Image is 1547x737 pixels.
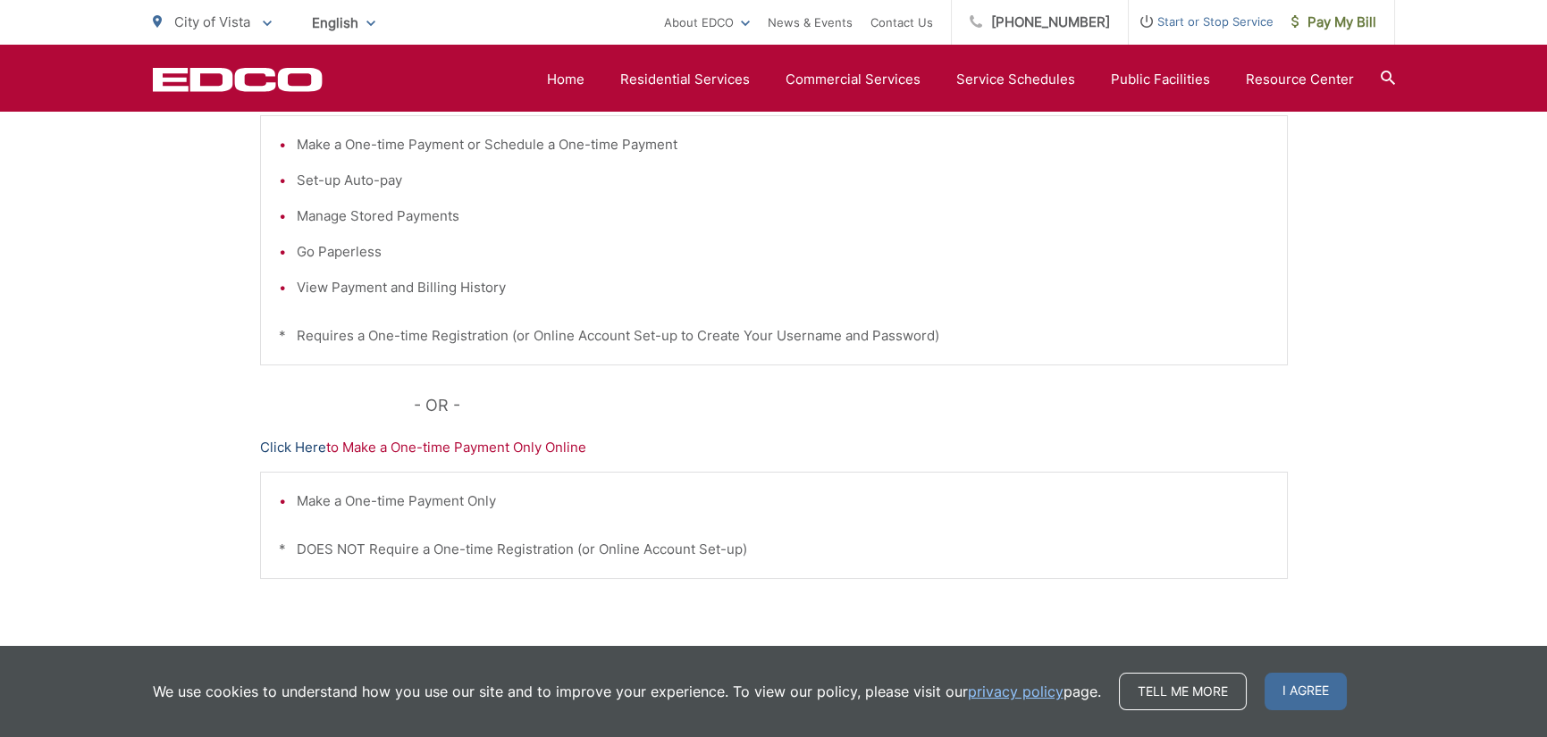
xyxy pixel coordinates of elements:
[297,490,1269,512] li: Make a One-time Payment Only
[279,539,1269,560] p: * DOES NOT Require a One-time Registration (or Online Account Set-up)
[1291,12,1376,33] span: Pay My Bill
[1265,673,1347,710] span: I agree
[1111,69,1210,90] a: Public Facilities
[547,69,584,90] a: Home
[260,437,1288,458] p: to Make a One-time Payment Only Online
[153,681,1101,702] p: We use cookies to understand how you use our site and to improve your experience. To view our pol...
[786,69,921,90] a: Commercial Services
[768,12,853,33] a: News & Events
[297,277,1269,298] li: View Payment and Billing History
[297,134,1269,155] li: Make a One-time Payment or Schedule a One-time Payment
[968,681,1064,702] a: privacy policy
[174,13,250,30] span: City of Vista
[414,392,1288,419] p: - OR -
[297,241,1269,263] li: Go Paperless
[664,12,750,33] a: About EDCO
[279,325,1269,347] p: * Requires a One-time Registration (or Online Account Set-up to Create Your Username and Password)
[260,437,326,458] a: Click Here
[297,170,1269,191] li: Set-up Auto-pay
[153,67,323,92] a: EDCD logo. Return to the homepage.
[297,205,1269,227] li: Manage Stored Payments
[1119,673,1247,710] a: Tell me more
[298,7,389,38] span: English
[620,69,750,90] a: Residential Services
[1246,69,1354,90] a: Resource Center
[956,69,1075,90] a: Service Schedules
[870,12,933,33] a: Contact Us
